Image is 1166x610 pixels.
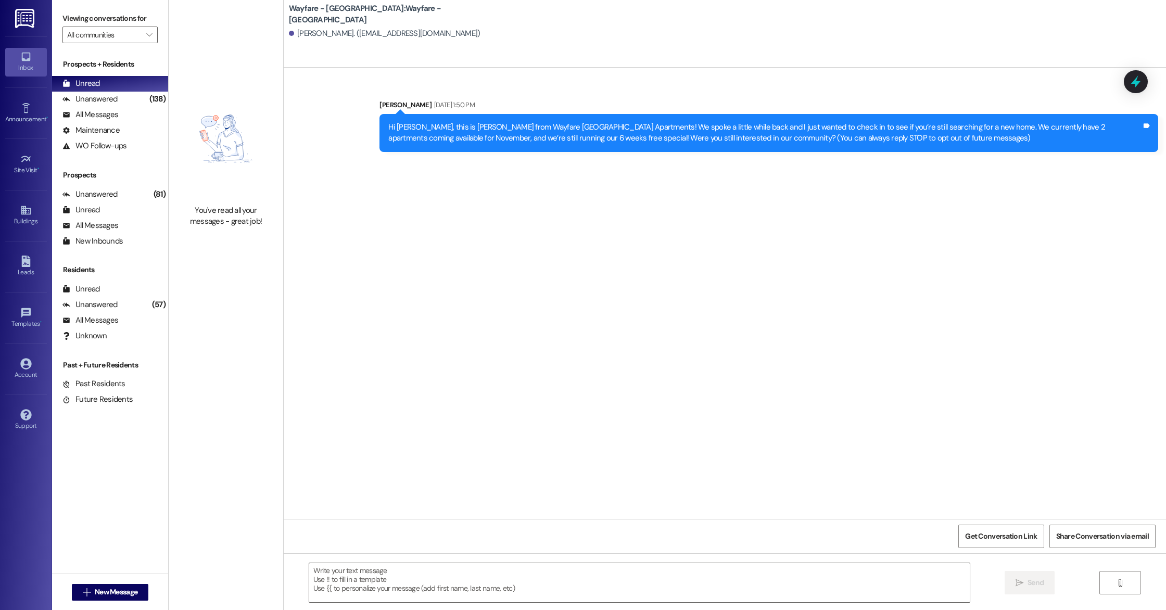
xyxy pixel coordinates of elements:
a: Leads [5,252,47,281]
div: Unread [62,78,100,89]
i:  [146,31,152,39]
div: Hi [PERSON_NAME], this is [PERSON_NAME] from Wayfare [GEOGRAPHIC_DATA] Apartments! We spoke a lit... [388,122,1142,144]
div: (81) [151,186,168,202]
div: Past + Future Residents [52,360,168,371]
div: You've read all your messages - great job! [180,205,272,227]
div: Unanswered [62,189,118,200]
button: Share Conversation via email [1049,525,1156,548]
button: Get Conversation Link [958,525,1044,548]
div: Maintenance [62,125,120,136]
div: All Messages [62,315,118,326]
b: Wayfare - [GEOGRAPHIC_DATA]: Wayfare - [GEOGRAPHIC_DATA] [289,3,497,26]
div: All Messages [62,220,118,231]
img: ResiDesk Logo [15,9,36,28]
span: • [46,114,48,121]
button: Send [1005,571,1055,594]
div: Future Residents [62,394,133,405]
img: empty-state [180,78,272,199]
i:  [83,588,91,596]
div: Prospects + Residents [52,59,168,70]
span: • [37,165,39,172]
i:  [1116,579,1124,587]
button: New Message [72,584,149,601]
a: Site Visit • [5,150,47,179]
span: New Message [95,587,137,598]
label: Viewing conversations for [62,10,158,27]
span: Send [1028,577,1044,588]
div: All Messages [62,109,118,120]
div: (138) [147,91,168,107]
i:  [1016,579,1023,587]
div: Unanswered [62,94,118,105]
a: Inbox [5,48,47,76]
input: All communities [67,27,141,43]
div: Unread [62,205,100,215]
a: Buildings [5,201,47,230]
span: Get Conversation Link [965,531,1037,542]
a: Support [5,406,47,434]
span: Share Conversation via email [1056,531,1149,542]
div: Unknown [62,331,107,341]
div: Past Residents [62,378,125,389]
span: • [40,319,42,326]
a: Templates • [5,304,47,332]
div: Prospects [52,170,168,181]
div: [PERSON_NAME] [379,99,1158,114]
div: New Inbounds [62,236,123,247]
div: Residents [52,264,168,275]
div: (57) [149,297,168,313]
a: Account [5,355,47,383]
div: Unread [62,284,100,295]
div: [DATE] 1:50 PM [432,99,475,110]
div: Unanswered [62,299,118,310]
div: [PERSON_NAME]. ([EMAIL_ADDRESS][DOMAIN_NAME]) [289,28,480,39]
div: WO Follow-ups [62,141,126,151]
